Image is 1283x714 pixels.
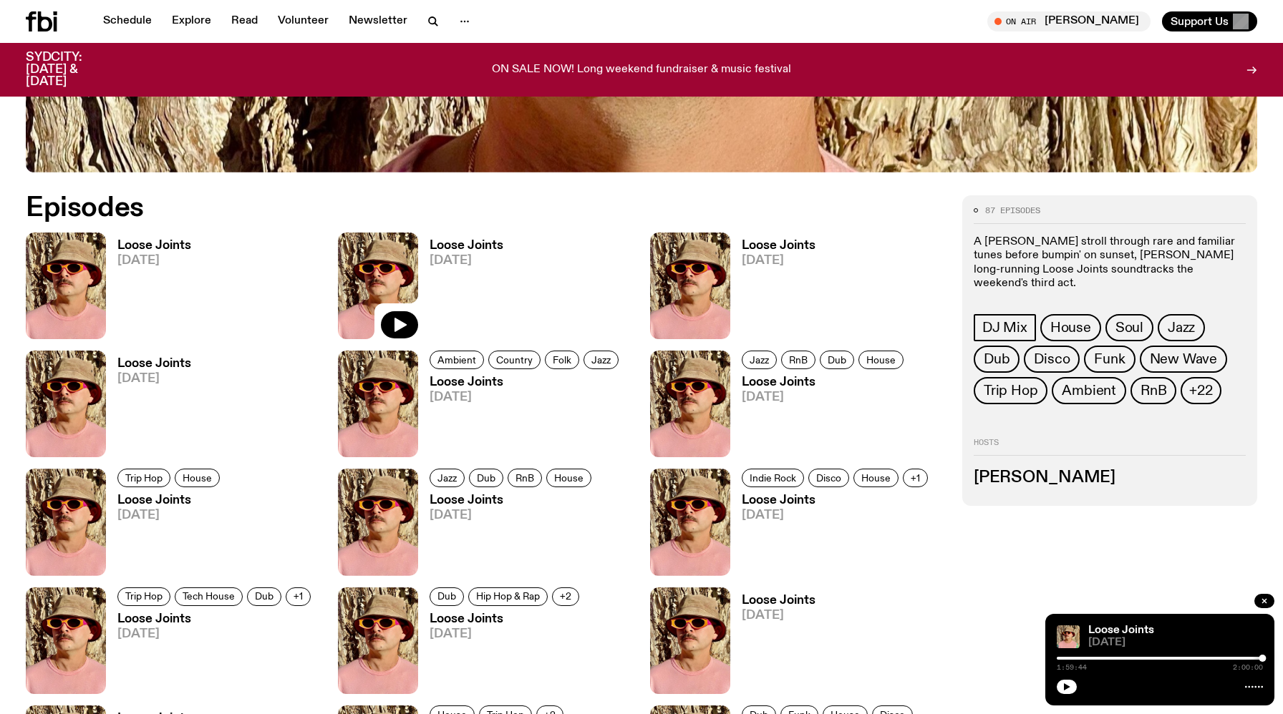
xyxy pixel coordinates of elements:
[742,595,815,607] h3: Loose Joints
[286,587,311,606] button: +1
[418,494,596,575] a: Loose Joints[DATE]
[650,469,730,575] img: Tyson stands in front of a paperbark tree wearing orange sunglasses, a suede bucket hat and a pin...
[730,595,815,694] a: Loose Joints[DATE]
[730,494,932,575] a: Loose Joints[DATE]
[117,469,170,487] a: Trip Hop
[974,439,1246,456] h2: Hosts
[26,233,106,339] img: Tyson stands in front of a paperbark tree wearing orange sunglasses, a suede bucket hat and a pin...
[650,233,730,339] img: Tyson stands in front of a paperbark tree wearing orange sunglasses, a suede bucket hat and a pin...
[650,351,730,457] img: Tyson stands in front of a paperbark tree wearing orange sunglasses, a suede bucket hat and a pin...
[117,613,315,625] h3: Loose Joints
[828,354,846,365] span: Dub
[584,351,619,369] a: Jazz
[269,11,337,31] a: Volunteer
[95,11,160,31] a: Schedule
[1057,625,1080,648] a: Tyson stands in front of a paperbark tree wearing orange sunglasses, a suede bucket hat and a pin...
[437,591,456,602] span: Dub
[974,314,1036,341] a: DJ Mix
[430,509,596,522] span: [DATE]
[750,473,796,484] span: Indie Rock
[552,587,579,606] button: +2
[430,494,596,507] h3: Loose Joints
[26,195,841,221] h2: Episodes
[437,354,476,365] span: Ambient
[781,351,815,369] a: RnB
[26,52,117,88] h3: SYDCITY: [DATE] & [DATE]
[294,591,303,602] span: +1
[545,351,579,369] a: Folk
[1233,664,1263,671] span: 2:00:00
[338,587,418,694] img: Tyson stands in front of a paperbark tree wearing orange sunglasses, a suede bucket hat and a pin...
[430,391,623,404] span: [DATE]
[742,376,908,388] h3: Loose Joints
[1052,377,1126,404] a: Ambient
[106,613,315,694] a: Loose Joints[DATE]
[117,628,315,640] span: [DATE]
[1171,15,1229,28] span: Support Us
[125,473,163,484] span: Trip Hop
[742,255,815,267] span: [DATE]
[496,354,533,365] span: Country
[1189,383,1212,398] span: +22
[338,351,418,457] img: Tyson stands in front of a paperbark tree wearing orange sunglasses, a suede bucket hat and a pin...
[418,376,623,457] a: Loose Joints[DATE]
[117,358,191,370] h3: Loose Joints
[106,358,191,457] a: Loose Joints[DATE]
[418,240,503,339] a: Loose Joints[DATE]
[553,354,571,365] span: Folk
[430,351,484,369] a: Ambient
[183,473,212,484] span: House
[430,587,464,606] a: Dub
[1024,346,1080,373] a: Disco
[175,587,243,606] a: Tech House
[492,64,791,77] p: ON SALE NOW! Long weekend fundraiser & music festival
[1105,314,1153,341] a: Soul
[430,628,584,640] span: [DATE]
[1084,346,1135,373] a: Funk
[742,240,815,252] h3: Loose Joints
[1158,314,1205,341] a: Jazz
[175,469,220,487] a: House
[820,351,854,369] a: Dub
[26,587,106,694] img: Tyson stands in front of a paperbark tree wearing orange sunglasses, a suede bucket hat and a pin...
[858,351,904,369] a: House
[469,469,503,487] a: Dub
[546,469,591,487] a: House
[340,11,416,31] a: Newsletter
[117,509,224,522] span: [DATE]
[163,11,220,31] a: Explore
[1050,320,1091,336] span: House
[742,469,804,487] a: Indie Rock
[338,469,418,575] img: Tyson stands in front of a paperbark tree wearing orange sunglasses, a suede bucket hat and a pin...
[26,469,106,575] img: Tyson stands in front of a paperbark tree wearing orange sunglasses, a suede bucket hat and a pin...
[982,320,1027,336] span: DJ Mix
[730,376,908,457] a: Loose Joints[DATE]
[488,351,541,369] a: Country
[1088,625,1154,636] a: Loose Joints
[866,354,896,365] span: House
[1034,351,1070,367] span: Disco
[974,377,1047,404] a: Trip Hop
[984,351,1010,367] span: Dub
[117,240,191,252] h3: Loose Joints
[1131,377,1176,404] a: RnB
[903,469,928,487] button: +1
[223,11,266,31] a: Read
[430,255,503,267] span: [DATE]
[117,587,170,606] a: Trip Hop
[117,494,224,507] h3: Loose Joints
[430,469,465,487] a: Jazz
[26,351,106,457] img: Tyson stands in front of a paperbark tree wearing orange sunglasses, a suede bucket hat and a pin...
[853,469,899,487] a: House
[1150,351,1217,367] span: New Wave
[515,473,534,484] span: RnB
[560,591,571,602] span: +2
[985,207,1040,215] span: 87 episodes
[125,591,163,602] span: Trip Hop
[1040,314,1101,341] a: House
[117,373,191,385] span: [DATE]
[106,494,224,575] a: Loose Joints[DATE]
[1115,320,1143,336] span: Soul
[591,354,611,365] span: Jazz
[106,240,191,339] a: Loose Joints[DATE]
